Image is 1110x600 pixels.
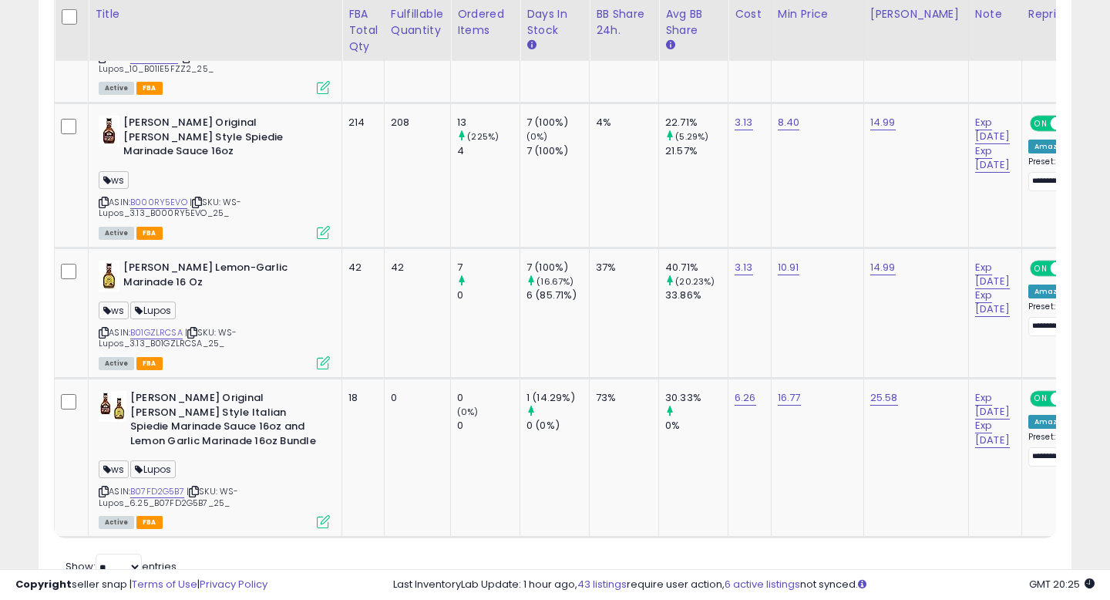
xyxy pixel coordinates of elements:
div: 6 (85.71%) [526,288,589,302]
small: (20.23%) [675,275,715,288]
div: Amazon AI * [1028,140,1088,153]
span: FBA [136,82,163,95]
div: Preset: [1028,432,1088,467]
a: 3.13 [735,260,753,275]
a: 3.13 [735,115,753,130]
div: 214 [348,116,372,130]
span: | SKU: WS-Lupos_3.13_B01GZLRCSA_25_ [99,326,237,349]
div: 208 [391,116,439,130]
span: ON [1031,262,1051,275]
div: 73% [596,391,647,405]
a: Privacy Policy [200,577,267,592]
img: 41ia2VOgHjL._SL40_.jpg [99,116,119,147]
div: 30.33% [665,391,728,405]
div: 22.71% [665,116,728,130]
div: 42 [348,261,372,275]
div: 21.57% [665,144,728,158]
small: Avg BB Share. [665,39,674,52]
div: 42 [391,261,439,275]
small: (16.67%) [536,275,573,288]
a: 16.77 [778,390,801,406]
a: 14.99 [870,115,896,130]
span: 2025-09-17 20:25 GMT [1029,577,1095,592]
strong: Copyright [15,577,72,592]
div: FBA Total Qty [348,6,378,55]
span: FBA [136,516,163,529]
div: 7 (100%) [526,116,589,130]
a: Exp [DATE] Exp [DATE] [975,115,1010,173]
div: Amazon AI * [1028,415,1088,429]
div: 4 [457,144,520,158]
div: ASIN: [99,116,330,238]
img: 51DSYwx6wZL._SL40_.jpg [99,391,126,422]
small: (0%) [457,406,479,418]
span: ON [1031,117,1051,130]
span: All listings currently available for purchase on Amazon [99,227,134,240]
div: ASIN: [99,391,330,527]
span: | SKU: WS-Lupos_3.13_B000RY5EVO_25_ [99,196,242,219]
a: B01GZLRCSA [130,326,183,339]
div: 7 [457,261,520,275]
a: 43 listings [577,577,627,592]
div: 0 [457,288,520,302]
div: Fulfillable Quantity [391,6,444,39]
div: 7 (100%) [526,144,589,158]
div: Note [975,6,1015,22]
b: [PERSON_NAME] Original [PERSON_NAME] Style Italian Spiedie Marinade Sauce 16oz and Lemon Garlic M... [130,391,318,452]
span: ws [99,302,129,319]
div: Ordered Items [457,6,513,39]
a: B000RY5EVO [130,196,187,209]
a: Terms of Use [132,577,197,592]
span: FBA [136,227,163,240]
a: Exp [DATE] Exp [DATE] [975,260,1010,318]
span: All listings currently available for purchase on Amazon [99,82,134,95]
div: 4% [596,116,647,130]
div: 13 [457,116,520,130]
div: 0 [391,391,439,405]
div: Repricing [1028,6,1094,22]
a: 10.91 [778,260,799,275]
div: 0% [665,419,728,433]
a: Exp [DATE] Exp [DATE] [975,390,1010,448]
span: ws [99,460,129,478]
div: 0 [457,391,520,405]
div: Cost [735,6,765,22]
a: 25.58 [870,390,898,406]
a: 6.26 [735,390,756,406]
div: 40.71% [665,261,728,275]
div: seller snap | | [15,578,267,592]
span: All listings currently available for purchase on Amazon [99,357,134,370]
span: ON [1031,393,1051,406]
div: Last InventoryLab Update: 1 hour ago, require user action, not synced. [393,578,1095,592]
div: 0 [457,419,520,433]
a: 14.99 [870,260,896,275]
a: 8.40 [778,115,800,130]
div: 0 (0%) [526,419,589,433]
small: (0%) [526,130,548,143]
div: [PERSON_NAME] [870,6,962,22]
div: BB Share 24h. [596,6,652,39]
span: ws [99,171,129,189]
div: 33.86% [665,288,728,302]
div: Title [95,6,335,22]
div: 37% [596,261,647,275]
a: 6 active listings [725,577,800,592]
b: [PERSON_NAME] Lemon-Garlic Marinade 16 Oz [123,261,311,293]
div: 18 [348,391,372,405]
div: Preset: [1028,302,1088,336]
div: Min Price [778,6,857,22]
small: Days In Stock. [526,39,536,52]
a: B07FD2G5B7 [130,485,184,498]
div: 7 (100%) [526,261,589,275]
div: 1 (14.29%) [526,391,589,405]
span: FBA [136,357,163,370]
span: Show: entries [66,559,177,574]
div: Avg BB Share [665,6,721,39]
div: ASIN: [99,261,330,368]
span: | SKU: WS-Lupos_10_B01IE5FZZ2_25_ [99,51,233,74]
span: All listings currently available for purchase on Amazon [99,516,134,529]
div: Amazon AI * [1028,285,1088,298]
small: (5.29%) [675,130,708,143]
small: (225%) [467,130,499,143]
div: Days In Stock [526,6,583,39]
